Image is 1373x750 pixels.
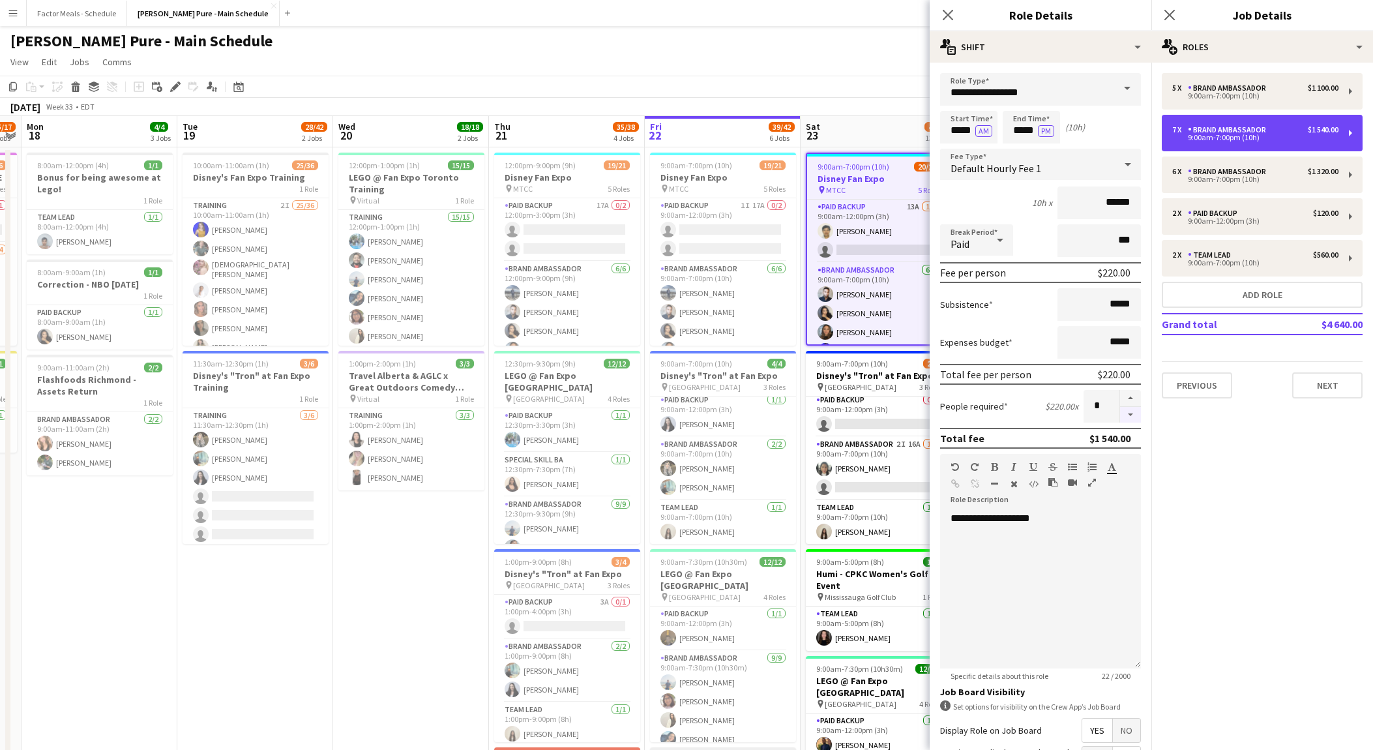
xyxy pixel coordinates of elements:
[494,568,640,580] h3: Disney's "Tron" at Fan Expo
[816,664,903,674] span: 9:00am-7:30pm (10h30m)
[144,267,162,277] span: 1/1
[150,122,168,132] span: 4/4
[81,102,95,112] div: EDT
[302,133,327,143] div: 2 Jobs
[816,557,884,567] span: 9:00am-5:00pm (8h)
[183,408,329,547] app-card-role: Training3/611:30am-12:30pm (1h)[PERSON_NAME][PERSON_NAME][PERSON_NAME]
[102,56,132,68] span: Comms
[27,355,173,475] div: 9:00am-11:00am (2h)2/2Flashfoods Richmond - Assets Return1 RoleBrand Ambassador2/29:00am-11:00am ...
[951,237,969,250] span: Paid
[505,160,576,170] span: 12:00pm-9:00pm (9h)
[492,128,510,143] span: 21
[650,549,796,742] app-job-card: 9:00am-7:30pm (10h30m)12/12LEGO @ Fan Expo [GEOGRAPHIC_DATA] [GEOGRAPHIC_DATA]4 RolesPaid Backup1...
[10,100,40,113] div: [DATE]
[183,351,329,544] app-job-card: 11:30am-12:30pm (1h)3/6Disney's "Tron" at Fan Expo Training1 RoleTraining3/611:30am-12:30pm (1h)[...
[1162,314,1280,335] td: Grand total
[940,299,993,310] label: Subsistence
[513,184,533,194] span: MTCC
[357,394,379,404] span: Virtual
[457,122,483,132] span: 18/18
[1038,125,1054,137] button: PM
[804,128,820,143] span: 23
[613,133,638,143] div: 4 Jobs
[650,153,796,346] div: 9:00am-7:00pm (10h)19/21Disney Fan Expo MTCC5 RolesPaid Backup1I17A0/29:00am-12:00pm (3h) Brand A...
[494,595,640,639] app-card-role: Paid Backup3A0/11:00pm-4:00pm (3h)
[338,121,355,132] span: Wed
[1308,167,1338,176] div: $1 320.00
[763,184,786,194] span: 5 Roles
[940,671,1059,681] span: Specific details about this role
[930,31,1151,63] div: Shift
[27,153,173,254] div: 8:00am-12:00pm (4h)1/1Bonus for being awesome at Lego!1 RoleTeam Lead1/18:00am-12:00pm (4h)[PERSO...
[940,400,1008,412] label: People required
[1091,671,1141,681] span: 22 / 2000
[494,639,640,702] app-card-role: Brand Ambassador2/21:00pm-9:00pm (8h)[PERSON_NAME][PERSON_NAME]
[1082,719,1112,742] span: Yes
[650,568,796,592] h3: LEGO @ Fan Expo [GEOGRAPHIC_DATA]
[806,153,952,346] app-job-card: 9:00am-7:00pm (10h)20/22Disney Fan Expo MTCC5 RolesPaid Backup13A1/29:00am-12:00pm (3h)[PERSON_NA...
[1107,462,1116,472] button: Text Color
[42,56,57,68] span: Edit
[143,398,162,408] span: 1 Role
[10,56,29,68] span: View
[806,675,952,698] h3: LEGO @ Fan Expo [GEOGRAPHIC_DATA]
[25,128,44,143] span: 18
[930,7,1151,23] h3: Role Details
[494,549,640,742] app-job-card: 1:00pm-9:00pm (8h)3/4Disney's "Tron" at Fan Expo [GEOGRAPHIC_DATA]3 RolesPaid Backup3A0/11:00pm-4...
[806,437,952,500] app-card-role: Brand Ambassador2I16A1/29:00am-7:00pm (10h)[PERSON_NAME]
[669,382,741,392] span: [GEOGRAPHIC_DATA]
[1188,209,1243,218] div: Paid Backup
[915,664,941,674] span: 12/12
[338,351,484,490] app-job-card: 1:00pm-2:00pm (1h)3/3Travel Alberta & AGLC x Great Outdoors Comedy Festival Training Virtual1 Rol...
[612,557,630,567] span: 3/4
[940,700,1141,713] div: Set options for visibility on the Crew App’s Job Board
[357,196,379,205] span: Virtual
[648,128,662,143] span: 22
[1172,83,1188,93] div: 5 x
[513,580,585,590] span: [GEOGRAPHIC_DATA]
[27,278,173,290] h3: Correction - NBO [DATE]
[1087,462,1097,472] button: Ordered List
[27,374,173,397] h3: Flashfoods Richmond - Assets Return
[1120,407,1141,423] button: Decrease
[1172,93,1338,99] div: 9:00am-7:00pm (10h)
[650,351,796,544] app-job-card: 9:00am-7:00pm (10h)4/4Disney's "Tron" at Fan Expo [GEOGRAPHIC_DATA]3 RolesPaid Backup1/19:00am-12...
[143,196,162,205] span: 1 Role
[494,153,640,346] div: 12:00pm-9:00pm (9h)19/21Disney Fan Expo MTCC5 RolesPaid Backup17A0/212:00pm-3:00pm (3h) Brand Amb...
[650,393,796,437] app-card-role: Paid Backup1/19:00am-12:00pm (3h)[PERSON_NAME]
[494,351,640,544] app-job-card: 12:30pm-9:30pm (9h)12/12LEGO @ Fan Expo [GEOGRAPHIC_DATA] [GEOGRAPHIC_DATA]4 RolesPaid Backup1/11...
[144,363,162,372] span: 2/2
[183,153,329,346] div: 10:00am-11:00am (1h)25/36Disney's Fan Expo Training1 RoleTraining2I25/3610:00am-11:00am (1h)[PERS...
[769,122,795,132] span: 39/42
[769,133,794,143] div: 6 Jobs
[494,702,640,747] app-card-role: Team Lead1/11:00pm-9:00pm (8h)[PERSON_NAME]
[763,592,786,602] span: 4 Roles
[338,153,484,346] div: 12:00pm-1:00pm (1h)15/15LEGO @ Fan Expo Toronto Training Virtual1 RoleTraining15/1512:00pm-1:00pm...
[825,382,896,392] span: [GEOGRAPHIC_DATA]
[608,580,630,590] span: 3 Roles
[1009,479,1018,489] button: Clear Formatting
[1188,250,1236,260] div: Team Lead
[1313,250,1338,260] div: $560.00
[1068,477,1077,488] button: Insert video
[923,557,941,567] span: 1/1
[37,160,109,170] span: 8:00am-12:00pm (4h)
[1009,462,1018,472] button: Italic
[763,382,786,392] span: 3 Roles
[924,122,951,132] span: 43/48
[806,568,952,592] h3: Humi - CPKC Women's Golf Event
[951,162,1041,175] span: Default Hourly Fee 1
[193,160,269,170] span: 10:00am-11:00am (1h)
[806,607,952,651] app-card-role: Team Lead1/19:00am-5:00pm (8h)[PERSON_NAME]
[43,102,76,112] span: Week 33
[37,363,110,372] span: 9:00am-11:00am (2h)
[513,394,585,404] span: [GEOGRAPHIC_DATA]
[1098,368,1130,381] div: $220.00
[70,56,89,68] span: Jobs
[767,359,786,368] span: 4/4
[338,172,484,195] h3: LEGO @ Fan Expo Toronto Training
[37,267,106,277] span: 8:00am-9:00am (1h)
[660,359,732,368] span: 9:00am-7:00pm (10h)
